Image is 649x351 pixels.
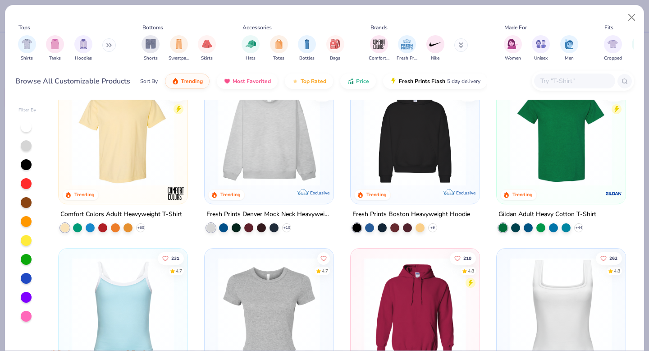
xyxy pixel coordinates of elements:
[470,84,581,186] img: d4a37e75-5f2b-4aef-9a6e-23330c63bbc0
[273,55,284,62] span: Totes
[326,35,344,62] div: filter for Bags
[322,94,328,101] div: 4.8
[181,78,203,85] span: Trending
[399,78,445,85] span: Fresh Prints Flash
[174,39,184,49] img: Sweatpants Image
[292,78,299,85] img: TopRated.gif
[18,23,30,32] div: Tops
[604,185,622,203] img: Gildan logo
[429,37,442,51] img: Nike Image
[74,35,92,62] button: filter button
[505,55,521,62] span: Women
[426,35,444,62] button: filter button
[176,268,183,274] div: 4.7
[242,35,260,62] button: filter button
[447,76,480,87] span: 5 day delivery
[167,185,185,203] img: Comfort Colors logo
[534,55,548,62] span: Unisex
[463,256,471,260] span: 210
[50,39,60,49] img: Tanks Image
[158,252,184,264] button: Like
[298,35,316,62] button: filter button
[356,78,369,85] span: Price
[322,268,328,274] div: 4.7
[575,225,582,231] span: + 44
[169,35,189,62] div: filter for Sweatpants
[390,78,397,85] img: flash.gif
[198,35,216,62] button: filter button
[217,74,278,89] button: Most Favorited
[246,39,256,49] img: Hats Image
[340,74,376,89] button: Price
[242,35,260,62] div: filter for Hats
[504,35,522,62] div: filter for Women
[49,55,61,62] span: Tanks
[165,74,210,89] button: Trending
[137,225,144,231] span: + 60
[506,84,617,186] img: db319196-8705-402d-8b46-62aaa07ed94f
[140,77,158,85] div: Sort By
[352,209,470,220] div: Fresh Prints Boston Heavyweight Hoodie
[604,35,622,62] div: filter for Cropped
[302,39,312,49] img: Bottles Image
[172,256,180,260] span: 231
[68,84,178,186] img: 029b8af0-80e6-406f-9fdc-fdf898547912
[560,35,578,62] button: filter button
[21,55,33,62] span: Shirts
[456,190,475,196] span: Exclusive
[270,35,288,62] button: filter button
[172,78,179,85] img: trending.gif
[18,35,36,62] button: filter button
[532,35,550,62] button: filter button
[400,37,414,51] img: Fresh Prints Image
[22,39,32,49] img: Shirts Image
[15,76,130,87] div: Browse All Customizable Products
[146,39,156,49] img: Shorts Image
[369,35,389,62] button: filter button
[330,55,340,62] span: Bags
[468,268,474,274] div: 4.8
[214,84,324,186] img: f5d85501-0dbb-4ee4-b115-c08fa3845d83
[74,35,92,62] div: filter for Hoodies
[397,55,417,62] span: Fresh Prints
[604,23,613,32] div: Fits
[614,94,620,101] div: 4.8
[383,74,487,89] button: Fresh Prints Flash5 day delivery
[430,225,435,231] span: + 9
[330,39,340,49] img: Bags Image
[142,23,163,32] div: Bottoms
[397,35,417,62] button: filter button
[169,55,189,62] span: Sweatpants
[270,35,288,62] div: filter for Totes
[604,55,622,62] span: Cropped
[324,84,435,186] img: a90f7c54-8796-4cb2-9d6e-4e9644cfe0fe
[283,225,290,231] span: + 10
[498,209,596,220] div: Gildan Adult Heavy Cotton T-Shirt
[310,190,329,196] span: Exclusive
[201,55,213,62] span: Skirts
[369,55,389,62] span: Comfort Colors
[169,35,189,62] button: filter button
[206,209,332,220] div: Fresh Prints Denver Mock Neck Heavyweight Sweatshirt
[18,35,36,62] div: filter for Shirts
[532,35,550,62] div: filter for Unisex
[46,35,64,62] div: filter for Tanks
[142,35,160,62] div: filter for Shorts
[18,107,37,114] div: Filter By
[326,35,344,62] button: filter button
[539,76,609,86] input: Try "T-Shirt"
[75,55,92,62] span: Hoodies
[285,74,333,89] button: Top Rated
[468,94,474,101] div: 4.8
[370,23,388,32] div: Brands
[246,55,256,62] span: Hats
[202,39,212,49] img: Skirts Image
[560,35,578,62] div: filter for Men
[372,37,386,51] img: Comfort Colors Image
[198,35,216,62] div: filter for Skirts
[504,35,522,62] button: filter button
[176,94,183,101] div: 4.9
[369,35,389,62] div: filter for Comfort Colors
[360,84,471,186] img: 91acfc32-fd48-4d6b-bdad-a4c1a30ac3fc
[504,23,527,32] div: Made For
